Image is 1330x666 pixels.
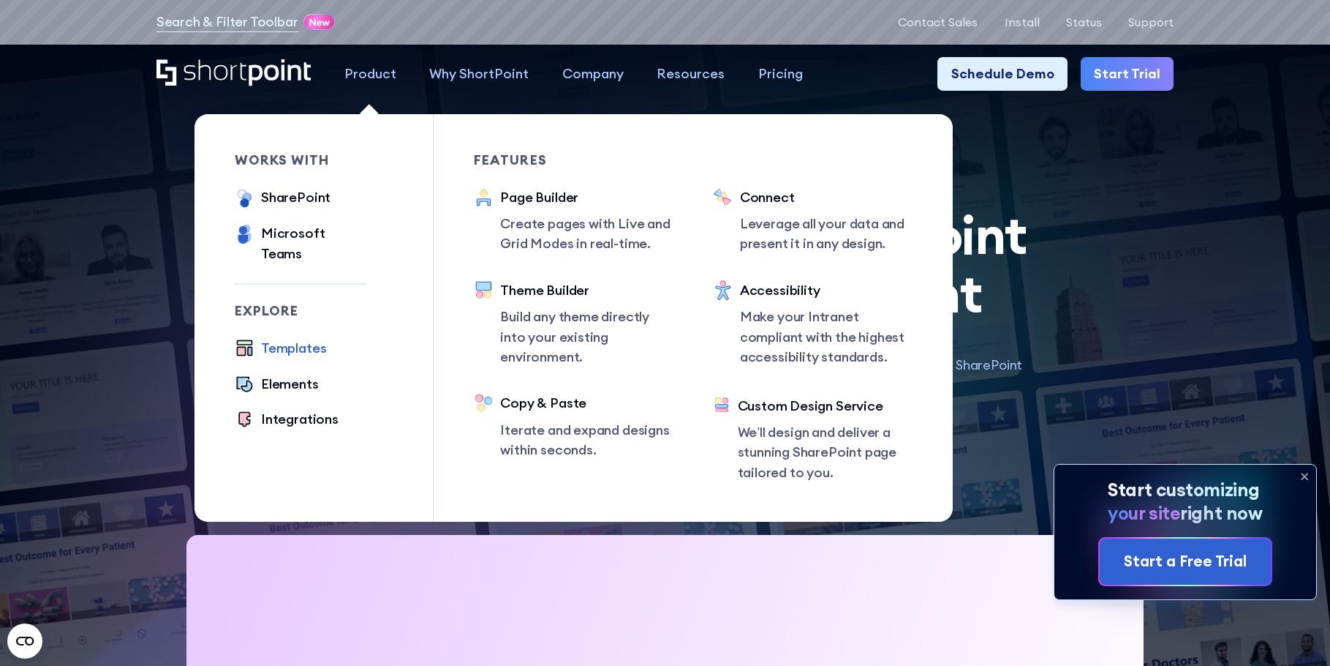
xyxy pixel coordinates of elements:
[235,223,367,263] a: Microsoft Teams
[474,187,673,254] a: Page BuilderCreate pages with Live and Grid Modes in real-time.
[261,223,367,263] div: Microsoft Teams
[429,64,529,83] div: Why ShortPoint
[1124,550,1247,573] div: Start a Free Trial
[738,396,913,416] div: Custom Design Service
[500,280,673,300] div: Theme Builder
[1005,15,1040,29] a: Install
[261,338,326,358] div: Templates
[640,57,741,90] a: Resources
[328,57,412,90] a: Product
[261,187,330,207] div: SharePoint
[474,280,673,367] a: Theme BuilderBuild any theme directly into your existing environment.
[235,154,367,167] div: works with
[500,420,673,460] p: Iterate and expand designs within seconds.
[713,396,913,482] a: Custom Design ServiceWe’ll design and deliver a stunning SharePoint page tailored to you.
[156,59,311,89] a: Home
[235,187,331,211] a: SharePoint
[500,187,673,207] div: Page Builder
[1128,15,1174,29] a: Support
[235,304,367,318] div: Explore
[474,393,673,460] a: Copy & PasteIterate and expand designs within seconds.
[741,57,819,90] a: Pricing
[156,12,298,31] a: Search & Filter Toolbar
[261,409,339,429] div: Integrations
[500,214,673,254] p: Create pages with Live and Grid Modes in real-time.
[740,187,913,207] div: Connect
[740,214,913,254] p: Leverage all your data and present it in any design.
[545,57,640,90] a: Company
[562,64,624,83] div: Company
[500,307,673,367] p: Build any theme directly into your existing environment.
[474,154,673,167] div: Features
[7,624,42,659] button: Open CMP widget
[235,409,339,431] a: Integrations
[344,64,396,83] div: Product
[657,64,725,83] div: Resources
[500,393,673,413] div: Copy & Paste
[740,280,913,300] div: Accessibility
[740,307,913,367] p: Make your Intranet compliant with the highest accessibility standards.
[235,338,327,360] a: Templates
[898,15,978,29] a: Contact Sales
[1081,57,1174,90] a: Start Trial
[937,57,1067,90] a: Schedule Demo
[261,374,319,394] div: Elements
[412,57,545,90] a: Why ShortPoint
[713,187,913,254] a: ConnectLeverage all your data and present it in any design.
[713,280,913,369] a: AccessibilityMake your Intranet compliant with the highest accessibility standards.
[1066,15,1102,29] a: Status
[235,374,319,396] a: Elements
[758,64,803,83] div: Pricing
[1100,539,1270,585] a: Start a Free Trial
[738,422,913,482] p: We’ll design and deliver a stunning SharePoint page tailored to you.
